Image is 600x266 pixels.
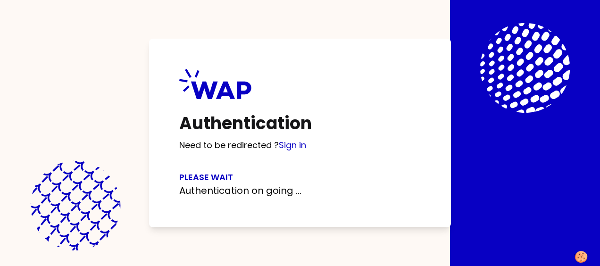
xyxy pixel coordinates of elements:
[179,184,421,197] p: Authentication on going ...
[179,139,421,152] p: Need to be redirected ?
[179,171,421,184] h3: Please wait
[279,139,306,151] a: Sign in
[179,114,421,133] h1: Authentication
